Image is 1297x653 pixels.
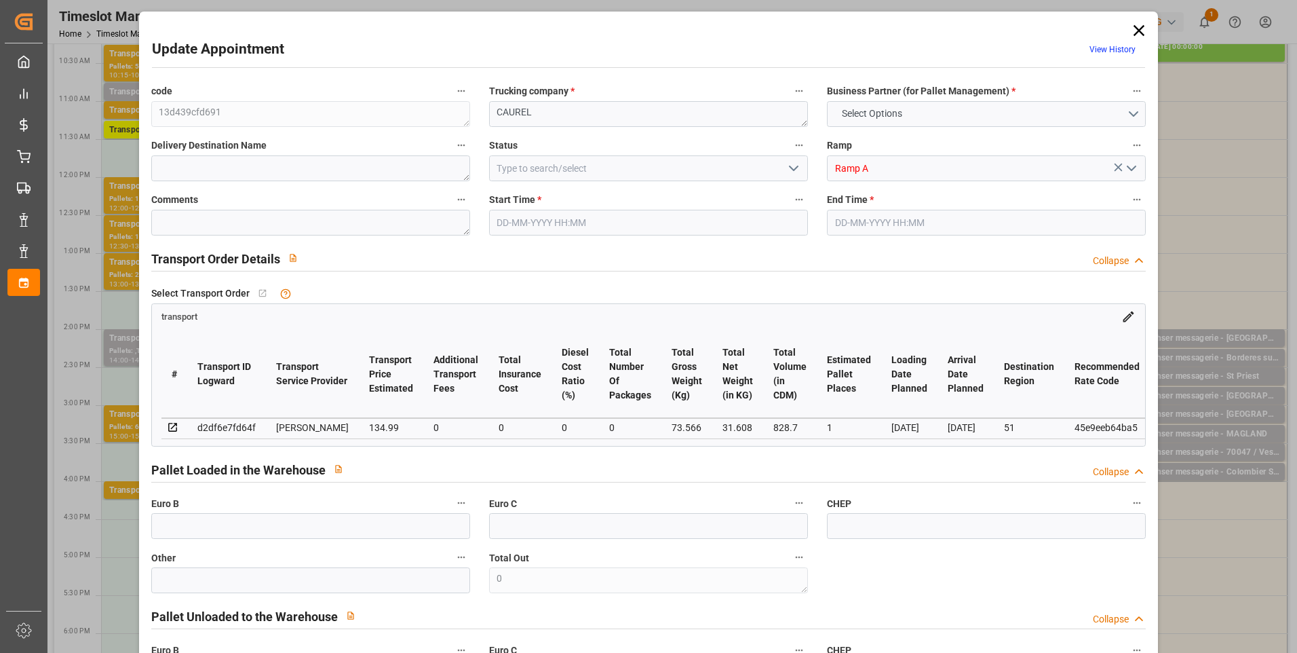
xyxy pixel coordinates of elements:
div: [DATE] [948,419,984,436]
div: 0 [562,419,589,436]
div: 828.7 [773,419,807,436]
button: Total Out [790,548,808,566]
th: Total Number Of Packages [599,331,661,418]
textarea: CAUREL [489,101,808,127]
th: Transport Service Provider [266,331,359,418]
span: code [151,84,172,98]
span: CHEP [827,497,851,511]
div: 45e9eeb64ba5 [1075,419,1140,436]
button: Start Time * [790,191,808,208]
div: 134.99 [369,419,413,436]
div: 1 [827,419,871,436]
a: View History [1089,45,1136,54]
th: Estimated Pallet Places [817,331,881,418]
th: Additional Transport Fees [423,331,488,418]
span: Start Time [489,193,541,207]
input: Type to search/select [489,155,808,181]
div: Collapse [1093,465,1129,479]
th: # [161,331,187,418]
div: 31.608 [722,419,753,436]
th: Arrival Date Planned [937,331,994,418]
th: Diesel Cost Ratio (%) [551,331,599,418]
span: Euro C [489,497,517,511]
span: End Time [827,193,874,207]
h2: Pallet Loaded in the Warehouse [151,461,326,479]
th: Total Insurance Cost [488,331,551,418]
th: Total Net Weight (in KG) [712,331,763,418]
button: View description [280,245,306,271]
button: Status [790,136,808,154]
a: transport [161,310,197,321]
div: 51 [1004,419,1054,436]
input: Type to search/select [827,155,1146,181]
button: Other [452,548,470,566]
div: [DATE] [891,419,927,436]
textarea: 13d439cfd691 [151,101,470,127]
span: Business Partner (for Pallet Management) [827,84,1015,98]
th: Total Volume (in CDM) [763,331,817,418]
button: Delivery Destination Name [452,136,470,154]
input: DD-MM-YYYY HH:MM [827,210,1146,236]
h2: Transport Order Details [151,250,280,268]
button: CHEP [1128,494,1146,512]
div: 0 [433,419,478,436]
span: Other [151,551,176,565]
button: Business Partner (for Pallet Management) * [1128,82,1146,100]
button: End Time * [1128,191,1146,208]
th: Loading Date Planned [881,331,937,418]
button: Euro B [452,494,470,512]
th: Transport ID Logward [187,331,266,418]
span: Ramp [827,138,852,153]
button: Euro C [790,494,808,512]
th: Total Gross Weight (Kg) [661,331,712,418]
h2: Update Appointment [152,39,284,60]
button: View description [326,456,351,482]
button: open menu [1121,158,1141,179]
input: DD-MM-YYYY HH:MM [489,210,808,236]
button: code [452,82,470,100]
div: 0 [609,419,651,436]
textarea: 0 [489,567,808,593]
div: Collapse [1093,612,1129,627]
span: Status [489,138,518,153]
div: Collapse [1093,254,1129,268]
span: Total Out [489,551,529,565]
div: 73.566 [672,419,702,436]
span: Comments [151,193,198,207]
div: [PERSON_NAME] [276,419,349,436]
th: Destination Region [994,331,1064,418]
th: Transport Price Estimated [359,331,423,418]
button: Trucking company * [790,82,808,100]
button: open menu [827,101,1146,127]
span: Trucking company [489,84,575,98]
div: d2df6e7fd64f [197,419,256,436]
button: open menu [783,158,803,179]
span: transport [161,312,197,322]
button: View description [338,603,364,629]
span: Delivery Destination Name [151,138,267,153]
button: Ramp [1128,136,1146,154]
button: Comments [452,191,470,208]
span: Euro B [151,497,179,511]
th: Recommended Rate Code [1064,331,1150,418]
span: Select Options [835,107,909,121]
span: Select Transport Order [151,286,250,301]
h2: Pallet Unloaded to the Warehouse [151,608,338,626]
div: 0 [499,419,541,436]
